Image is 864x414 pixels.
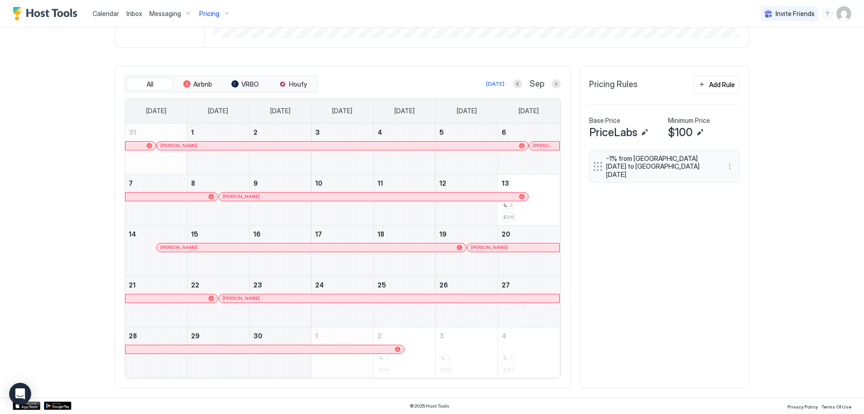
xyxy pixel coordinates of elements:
[146,107,166,115] span: [DATE]
[374,175,436,192] a: September 11, 2025
[253,179,258,187] span: 9
[502,128,506,136] span: 6
[160,244,462,250] div: [PERSON_NAME]
[436,327,498,344] a: October 3, 2025
[270,78,316,91] button: Houfy
[191,281,199,289] span: 22
[374,226,436,243] a: September 18, 2025
[250,124,312,141] a: September 2, 2025
[175,78,220,91] button: Airbnb
[323,99,361,123] a: Wednesday
[439,332,444,340] span: 3
[249,276,312,327] td: September 23, 2025
[533,143,556,149] span: [PERSON_NAME]
[125,225,187,276] td: September 14, 2025
[374,124,436,141] a: September 4, 2025
[187,174,250,225] td: September 8, 2025
[126,10,142,17] span: Inbox
[223,295,556,301] div: [PERSON_NAME]
[589,79,638,90] span: Pricing Rules
[160,143,525,149] div: [PERSON_NAME]
[498,225,560,276] td: September 20, 2025
[377,128,382,136] span: 4
[125,76,318,93] div: tab-group
[457,107,477,115] span: [DATE]
[137,99,175,123] a: Sunday
[439,128,444,136] span: 5
[125,124,187,175] td: August 31, 2025
[187,225,250,276] td: September 15, 2025
[436,124,498,141] a: September 5, 2025
[373,276,436,327] td: September 25, 2025
[289,80,307,88] span: Houfy
[724,161,735,172] div: menu
[822,8,833,19] div: menu
[502,230,510,238] span: 20
[787,404,818,409] span: Privacy Policy
[312,124,373,141] a: September 3, 2025
[222,78,268,91] button: VRBO
[13,402,40,410] a: App Store
[312,225,374,276] td: September 17, 2025
[724,161,735,172] button: More options
[394,107,415,115] span: [DATE]
[519,107,539,115] span: [DATE]
[374,327,436,344] a: October 2, 2025
[250,175,312,192] a: September 9, 2025
[13,7,82,21] div: Host Tools Logo
[93,10,119,17] span: Calendar
[125,175,187,192] a: September 7, 2025
[312,276,374,327] td: September 24, 2025
[191,179,195,187] span: 8
[129,128,136,136] span: 31
[253,332,262,340] span: 30
[160,143,197,149] span: [PERSON_NAME]
[250,276,312,293] a: September 23, 2025
[129,179,133,187] span: 7
[436,226,498,243] a: September 19, 2025
[509,202,512,208] span: 2
[606,155,715,179] span: -1% from [GEOGRAPHIC_DATA][DATE] to [GEOGRAPHIC_DATA][DATE]
[439,179,446,187] span: 12
[253,281,262,289] span: 23
[373,225,436,276] td: September 18, 2025
[312,174,374,225] td: September 10, 2025
[502,281,510,289] span: 27
[191,332,200,340] span: 29
[187,175,249,192] a: September 8, 2025
[312,327,374,378] td: October 1, 2025
[498,276,560,327] td: September 27, 2025
[147,80,153,88] span: All
[668,126,693,139] span: $100
[502,332,506,340] span: 4
[385,99,424,123] a: Thursday
[471,244,556,250] div: [PERSON_NAME]
[129,230,136,238] span: 14
[125,124,187,141] a: August 31, 2025
[837,6,851,21] div: User profile
[315,179,323,187] span: 10
[374,276,436,293] a: September 25, 2025
[448,99,486,123] a: Friday
[377,281,386,289] span: 25
[127,78,173,91] button: All
[129,332,137,340] span: 28
[486,80,504,88] div: [DATE]
[509,99,548,123] a: Saturday
[530,79,544,89] span: Sep
[668,116,710,125] span: Minimum Price
[377,230,384,238] span: 18
[253,128,257,136] span: 2
[249,174,312,225] td: September 9, 2025
[373,327,436,378] td: October 2, 2025
[191,230,198,238] span: 15
[485,78,506,89] button: [DATE]
[223,193,525,199] div: [PERSON_NAME]
[312,276,373,293] a: September 24, 2025
[44,402,71,410] div: Google Play Store
[436,276,498,293] a: September 26, 2025
[410,403,449,409] span: © 2025 Host Tools
[315,332,318,340] span: 1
